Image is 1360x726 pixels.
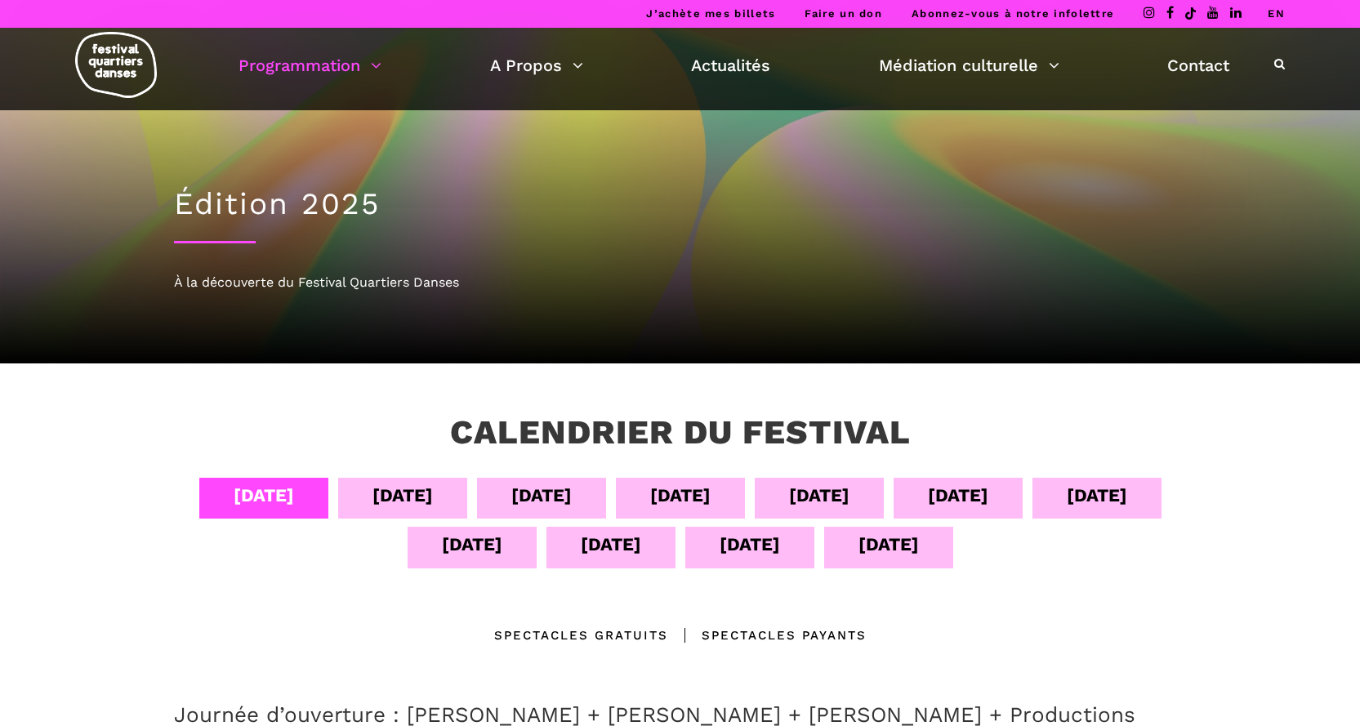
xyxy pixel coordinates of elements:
[789,481,849,510] div: [DATE]
[511,481,572,510] div: [DATE]
[442,530,502,559] div: [DATE]
[450,412,911,453] h3: Calendrier du festival
[581,530,641,559] div: [DATE]
[646,7,775,20] a: J’achète mes billets
[239,51,381,79] a: Programmation
[494,626,668,645] div: Spectacles gratuits
[372,481,433,510] div: [DATE]
[650,481,711,510] div: [DATE]
[75,32,157,98] img: logo-fqd-med
[174,186,1187,222] h1: Édition 2025
[720,530,780,559] div: [DATE]
[691,51,770,79] a: Actualités
[1167,51,1229,79] a: Contact
[1067,481,1127,510] div: [DATE]
[490,51,583,79] a: A Propos
[928,481,988,510] div: [DATE]
[912,7,1114,20] a: Abonnez-vous à notre infolettre
[234,481,294,510] div: [DATE]
[668,626,867,645] div: Spectacles Payants
[858,530,919,559] div: [DATE]
[1268,7,1285,20] a: EN
[805,7,882,20] a: Faire un don
[879,51,1059,79] a: Médiation culturelle
[174,272,1187,293] div: À la découverte du Festival Quartiers Danses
